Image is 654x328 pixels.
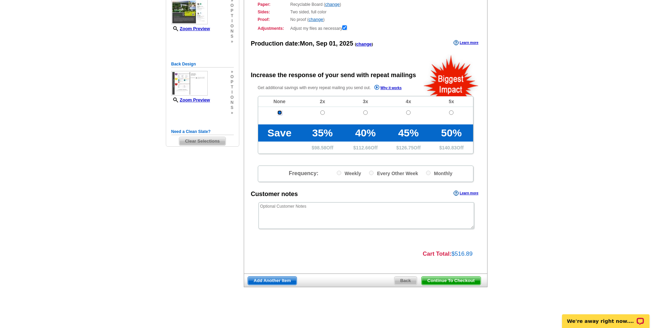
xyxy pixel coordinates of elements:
[230,69,233,74] span: »
[423,251,451,257] strong: Cart Total:
[230,3,233,8] span: o
[355,42,373,46] span: ( )
[301,96,344,107] td: 2x
[337,171,341,175] input: Weekly
[251,39,373,48] div: Production date:
[316,40,328,47] span: Sep
[230,39,233,44] span: »
[356,41,372,47] a: change
[258,16,288,23] strong: Proof:
[426,171,431,175] input: Monthly
[430,124,473,142] td: 50%
[369,169,418,177] label: Every Other Week
[454,191,478,196] a: Learn more
[230,95,233,100] span: o
[258,1,288,8] strong: Paper:
[230,100,233,105] span: n
[251,71,416,80] div: Increase the response of your send with repeat mailings
[356,145,371,150] span: 112.66
[230,90,233,95] span: i
[430,142,473,154] td: $ Off
[387,142,430,154] td: $ Off
[230,19,233,24] span: i
[558,306,654,328] iframe: LiveChat chat widget
[422,277,481,285] span: Continue To Checkout
[258,96,301,107] td: None
[171,26,210,31] a: Zoom Preview
[230,105,233,110] span: s
[423,54,480,96] img: biggestImpact.png
[230,13,233,19] span: t
[399,145,414,150] span: 126.75
[344,96,387,107] td: 3x
[258,84,416,92] p: Get additional savings with every repeat mailing you send out.
[337,169,361,177] label: Weekly
[230,85,233,90] span: t
[451,251,472,257] span: $516.89
[301,124,344,142] td: 35%
[179,137,226,145] span: Clear Selections
[171,71,208,96] img: small-thumb.jpg
[301,142,344,154] td: $ Off
[454,40,478,46] a: Learn more
[248,276,297,285] a: Add Another Item
[258,124,301,142] td: Save
[230,110,233,116] span: »
[442,145,457,150] span: 140.83
[394,276,417,285] a: Back
[258,16,473,23] div: No proof ( )
[248,277,297,285] span: Add Another Item
[230,29,233,34] span: n
[171,97,210,102] a: Zoom Preview
[230,74,233,80] span: o
[230,24,233,29] span: o
[430,96,473,107] td: 5x
[340,40,353,47] span: 2025
[369,171,374,175] input: Every Other Week
[251,190,298,199] div: Customer notes
[426,169,452,177] label: Monthly
[329,40,338,47] span: 01,
[230,80,233,85] span: p
[230,34,233,39] span: s
[258,9,473,15] div: Two sided, full color
[394,277,417,285] span: Back
[374,85,402,92] a: Why it works
[258,24,473,32] div: Adjust my files as necessary
[325,2,340,7] a: change
[344,142,387,154] td: $ Off
[387,124,430,142] td: 45%
[309,17,323,22] a: change
[258,9,288,15] strong: Sides:
[230,8,233,13] span: p
[171,129,234,135] h5: Need a Clean Slate?
[344,124,387,142] td: 40%
[258,25,288,32] strong: Adjustments:
[171,61,234,68] h5: Back Design
[289,170,318,176] span: Frequency:
[387,96,430,107] td: 4x
[300,40,314,47] span: Mon,
[314,145,326,150] span: 98.58
[258,1,473,8] div: Recyclable Board ( )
